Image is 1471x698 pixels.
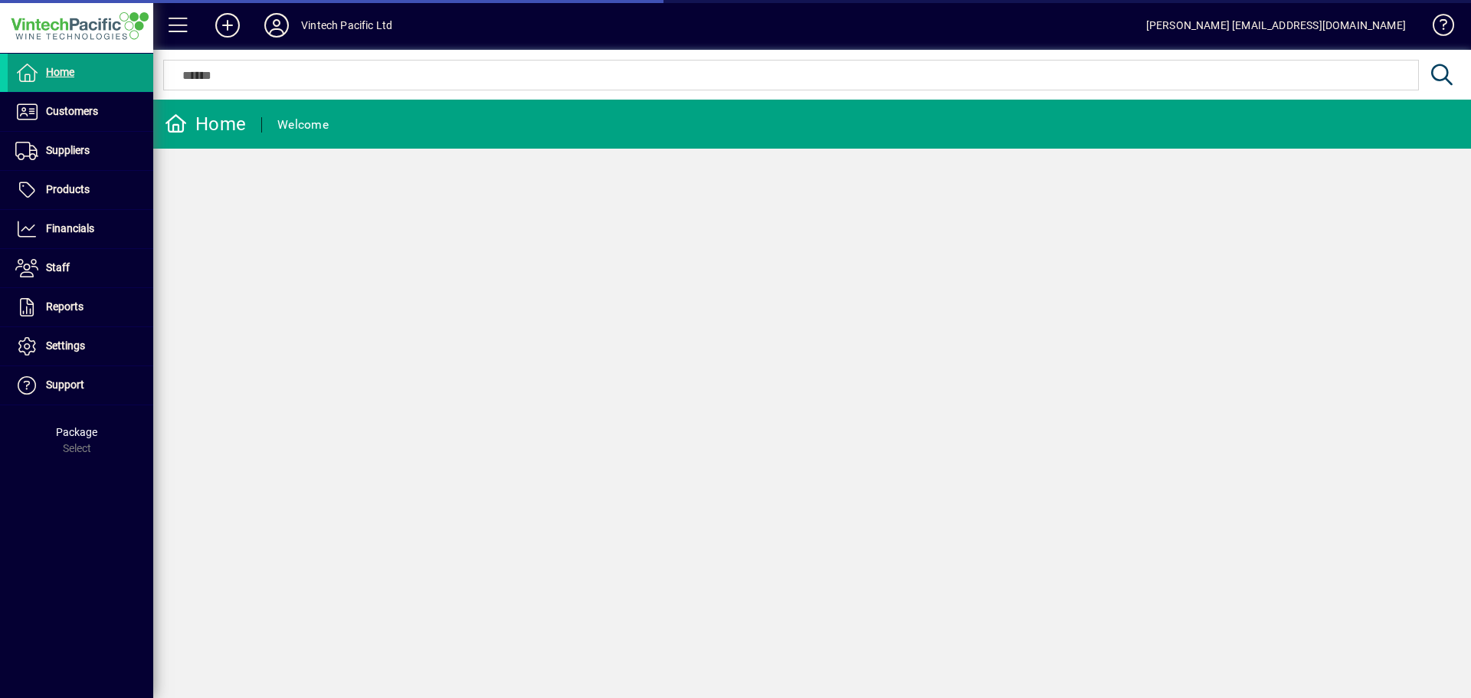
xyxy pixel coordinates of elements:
span: Support [46,378,84,391]
a: Products [8,171,153,209]
a: Customers [8,93,153,131]
a: Staff [8,249,153,287]
span: Home [46,66,74,78]
a: Support [8,366,153,405]
a: Suppliers [8,132,153,170]
div: Vintech Pacific Ltd [301,13,392,38]
span: Products [46,183,90,195]
a: Knowledge Base [1421,3,1452,53]
span: Reports [46,300,84,313]
span: Customers [46,105,98,117]
a: Settings [8,327,153,365]
button: Add [203,11,252,39]
div: Home [165,112,246,136]
span: Suppliers [46,144,90,156]
button: Profile [252,11,301,39]
span: Settings [46,339,85,352]
div: Welcome [277,113,329,137]
span: Staff [46,261,70,274]
span: Financials [46,222,94,234]
a: Reports [8,288,153,326]
span: Package [56,426,97,438]
div: [PERSON_NAME] [EMAIL_ADDRESS][DOMAIN_NAME] [1146,13,1406,38]
a: Financials [8,210,153,248]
